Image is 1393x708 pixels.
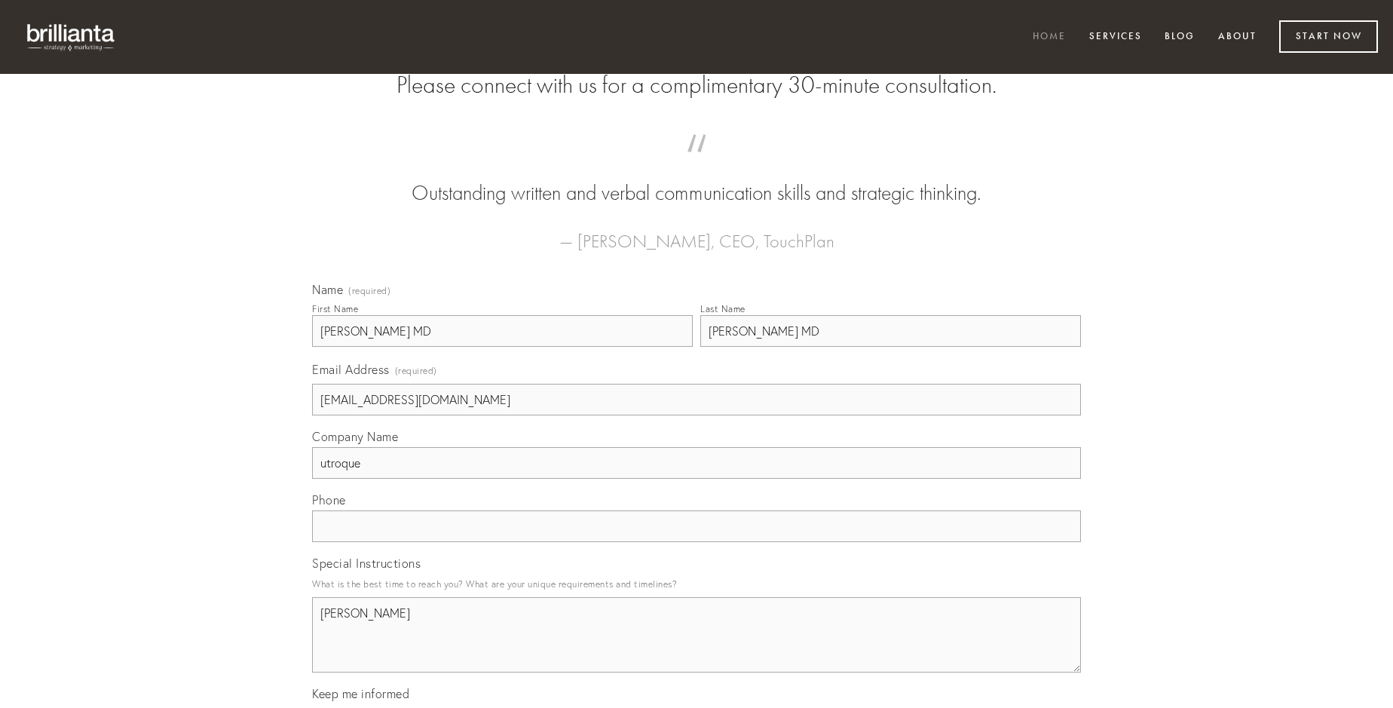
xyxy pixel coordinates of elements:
[336,149,1057,179] span: “
[15,15,128,59] img: brillianta - research, strategy, marketing
[312,303,358,314] div: First Name
[312,429,398,444] span: Company Name
[336,149,1057,208] blockquote: Outstanding written and verbal communication skills and strategic thinking.
[395,360,437,381] span: (required)
[1208,25,1266,50] a: About
[1279,20,1378,53] a: Start Now
[312,282,343,297] span: Name
[312,597,1081,673] textarea: [PERSON_NAME]
[312,71,1081,100] h2: Please connect with us for a complimentary 30-minute consultation.
[312,556,421,571] span: Special Instructions
[1023,25,1076,50] a: Home
[312,574,1081,594] p: What is the best time to reach you? What are your unique requirements and timelines?
[1079,25,1152,50] a: Services
[348,287,390,296] span: (required)
[700,303,745,314] div: Last Name
[1155,25,1205,50] a: Blog
[312,362,390,377] span: Email Address
[336,208,1057,256] figcaption: — [PERSON_NAME], CEO, TouchPlan
[312,686,409,701] span: Keep me informed
[312,492,346,507] span: Phone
